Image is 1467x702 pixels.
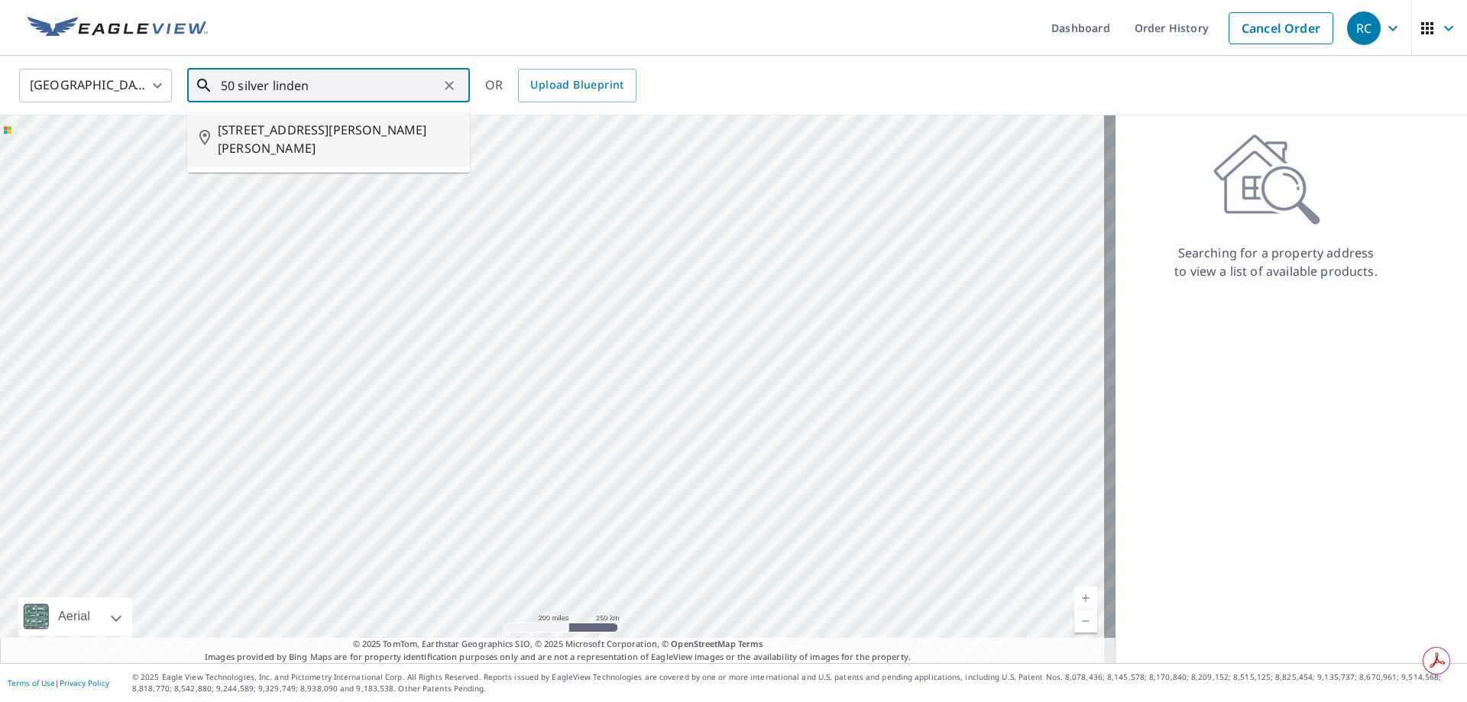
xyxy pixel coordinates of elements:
[738,638,763,649] a: Terms
[518,69,636,102] a: Upload Blueprint
[8,678,55,688] a: Terms of Use
[439,75,460,96] button: Clear
[19,64,172,107] div: [GEOGRAPHIC_DATA]
[218,121,458,157] span: [STREET_ADDRESS][PERSON_NAME][PERSON_NAME]
[485,69,636,102] div: OR
[1229,12,1333,44] a: Cancel Order
[671,638,735,649] a: OpenStreetMap
[53,597,95,636] div: Aerial
[221,64,439,107] input: Search by address or latitude-longitude
[132,671,1459,694] p: © 2025 Eagle View Technologies, Inc. and Pictometry International Corp. All Rights Reserved. Repo...
[1347,11,1381,45] div: RC
[8,678,109,687] p: |
[353,638,763,651] span: © 2025 TomTom, Earthstar Geographics SIO, © 2025 Microsoft Corporation, ©
[60,678,109,688] a: Privacy Policy
[1074,587,1097,610] a: Current Level 5, Zoom In
[28,17,208,40] img: EV Logo
[1174,244,1378,280] p: Searching for a property address to view a list of available products.
[530,76,623,95] span: Upload Blueprint
[18,597,132,636] div: Aerial
[1074,610,1097,632] a: Current Level 5, Zoom Out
